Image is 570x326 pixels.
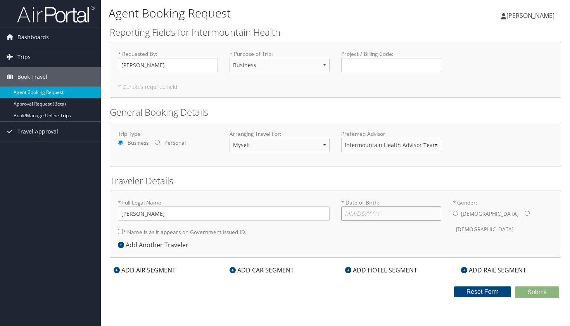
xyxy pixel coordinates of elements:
input: Project / Billing Code: [341,58,441,72]
label: Arranging Travel For: [230,130,330,138]
label: * Purpose of Trip : [230,50,330,78]
label: * Full Legal Name [118,199,330,221]
h2: Reporting Fields for Intermountain Health [110,26,561,39]
label: * Date of Birth: [341,199,441,221]
span: Trips [17,47,31,67]
h5: * Denotes required field [118,84,553,90]
a: [PERSON_NAME] [501,4,562,27]
button: Submit [515,286,559,298]
input: * Date of Birth: [341,206,441,221]
select: * Purpose of Trip: [230,58,330,72]
div: Add Another Traveler [118,240,192,250]
label: Preferred Advisor [341,130,441,138]
input: * Gender:[DEMOGRAPHIC_DATA][DEMOGRAPHIC_DATA] [453,211,458,216]
h1: Agent Booking Request [109,5,411,21]
span: Book Travel [17,67,47,87]
span: [PERSON_NAME] [506,11,554,20]
label: [DEMOGRAPHIC_DATA] [456,222,513,237]
label: * Requested By : [118,50,218,72]
label: * Name is as it appears on Government issued ID. [118,225,247,239]
h2: General Booking Details [110,106,561,119]
label: Business [128,139,149,147]
input: * Name is as it appears on Government issued ID. [118,229,123,234]
h2: Traveler Details [110,174,561,187]
label: * Gender: [453,199,553,237]
button: Reset Form [454,286,511,297]
input: * Requested By: [118,58,218,72]
label: [DEMOGRAPHIC_DATA] [461,206,518,221]
div: ADD AIR SEGMENT [110,265,180,275]
img: airportal-logo.png [17,5,95,23]
div: ADD RAIL SEGMENT [457,265,530,275]
label: Trip Type: [118,130,218,138]
input: * Gender:[DEMOGRAPHIC_DATA][DEMOGRAPHIC_DATA] [525,211,530,216]
label: Personal [164,139,186,147]
label: Project / Billing Code : [341,50,441,72]
div: ADD HOTEL SEGMENT [341,265,421,275]
span: Dashboards [17,28,49,47]
input: * Full Legal Name [118,206,330,221]
span: Travel Approval [17,122,58,141]
div: ADD CAR SEGMENT [226,265,298,275]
